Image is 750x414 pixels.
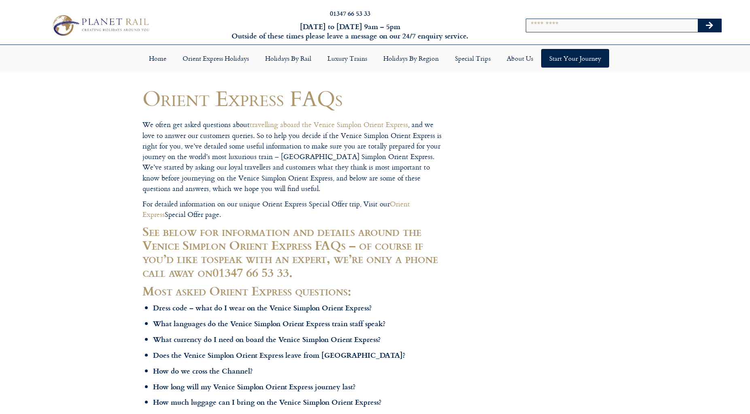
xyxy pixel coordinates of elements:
b: Does the Venice Simplon Orient Express leave from [GEOGRAPHIC_DATA]? [153,350,406,360]
a: Holidays by Region [375,49,447,68]
b: What languages do the Venice Simplon Orient Express train staff speak? [153,318,386,329]
a: 01347 66 53 33 [330,8,370,18]
b: What currency do I need on board the Venice Simplon Orient Express? [153,334,381,344]
a: travelling aboard the Venice Simplon Orient Express [250,119,408,130]
img: Planet Rail Train Holidays Logo [49,13,152,38]
p: For detailed information on our unique Orient Express Special Offer trip, Visit our Special Offer... [142,199,446,220]
b: Dress code – what do I wear on the Venice Simplon Orient Express? [153,302,372,313]
strong: 01347 66 53 33 [212,263,289,281]
a: Luxury Trains [319,49,375,68]
a: About Us [499,49,541,68]
a: Special Trips [447,49,499,68]
a: Orient Express Holidays [174,49,257,68]
a: Home [141,49,174,68]
a: Start your Journey [541,49,609,68]
b: How long will my Venice Simplon Orient Express journey last? [153,381,356,392]
h1: Orient Express FAQs [142,86,446,110]
a: Holidays by Rail [257,49,319,68]
a: Orient Express [142,198,410,220]
button: Search [698,19,721,32]
strong: Most asked Orient Express questions: [142,282,351,299]
h2: See below for information and details around the Venice Simplon Orient Express FAQs – of course i... [142,225,446,279]
h6: [DATE] to [DATE] 9am – 5pm Outside of these times please leave a message on our 24/7 enquiry serv... [202,22,498,41]
b: How do we cross the Channel? [153,365,253,376]
b: How much luggage can I bring on the Venice Simplon Orient Express? [153,397,382,407]
a: speak with an expert [214,249,327,267]
p: We often get asked questions about , and we love to answer our customers queries. So to help you ... [142,119,446,194]
nav: Menu [4,49,746,68]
